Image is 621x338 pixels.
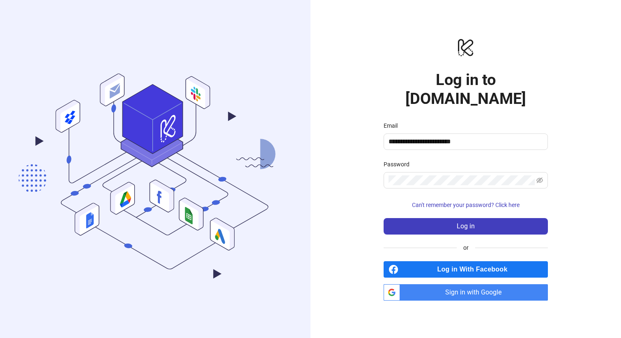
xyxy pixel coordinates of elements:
label: Email [384,121,403,130]
span: Can't remember your password? Click here [412,202,520,208]
a: Log in With Facebook [384,261,548,278]
a: Sign in with Google [384,284,548,301]
h1: Log in to [DOMAIN_NAME] [384,70,548,108]
span: Sign in with Google [403,284,548,301]
input: Email [389,137,541,147]
label: Password [384,160,415,169]
a: Can't remember your password? Click here [384,202,548,208]
input: Password [389,175,535,185]
button: Can't remember your password? Click here [384,198,548,212]
span: or [457,243,475,252]
span: eye-invisible [536,177,543,184]
span: Log in [457,223,475,230]
button: Log in [384,218,548,235]
span: Log in With Facebook [402,261,548,278]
